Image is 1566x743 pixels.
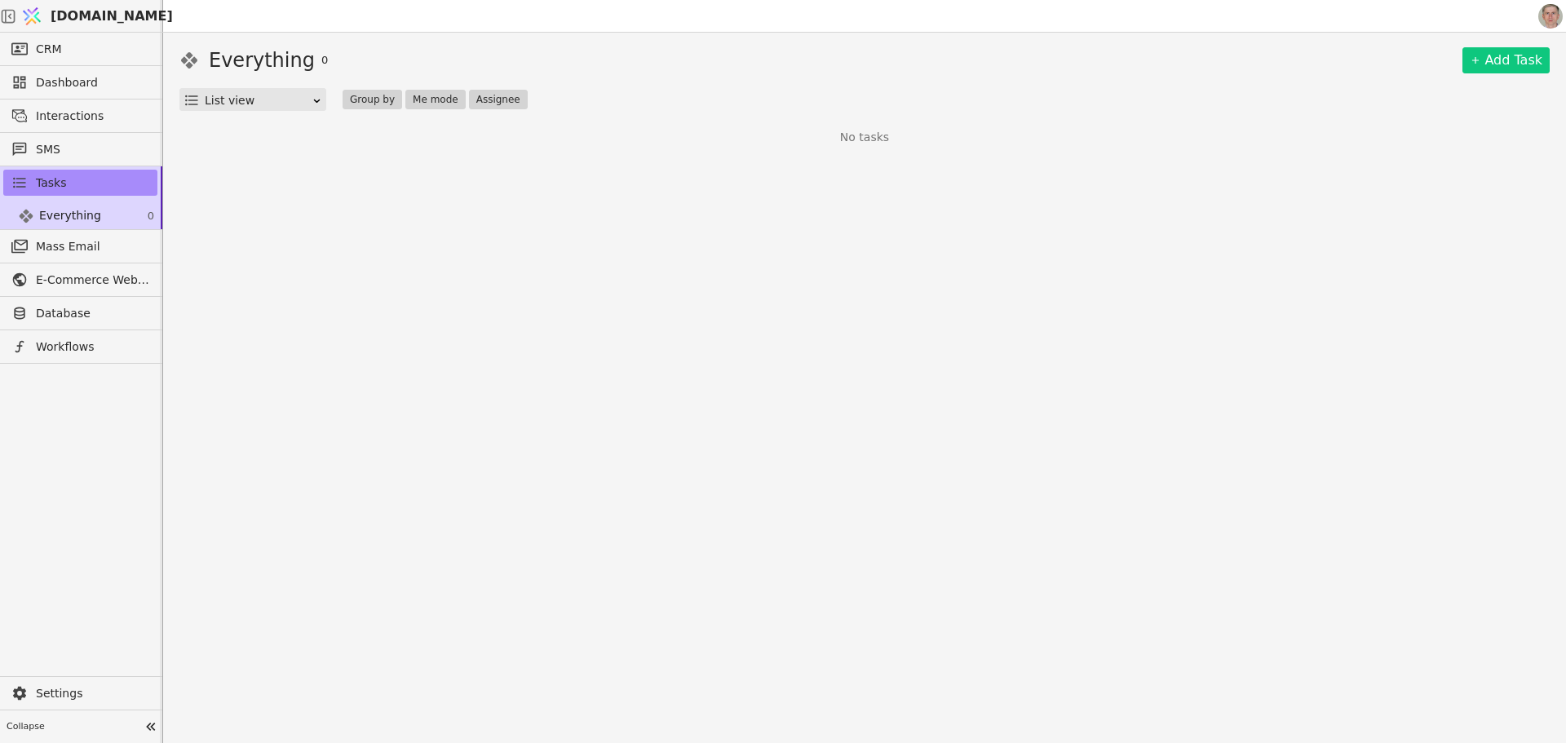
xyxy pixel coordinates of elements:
[3,680,157,706] a: Settings
[209,46,315,75] h1: Everything
[51,7,173,26] span: [DOMAIN_NAME]
[405,90,466,109] button: Me mode
[16,1,163,32] a: [DOMAIN_NAME]
[7,720,139,734] span: Collapse
[36,41,62,58] span: CRM
[36,175,67,192] span: Tasks
[3,36,157,62] a: CRM
[36,74,149,91] span: Dashboard
[36,685,149,702] span: Settings
[1462,47,1550,73] a: Add Task
[1538,4,1563,29] img: 1560949290925-CROPPED-IMG_0201-2-.jpg
[36,141,149,158] span: SMS
[321,52,328,69] span: 0
[3,136,157,162] a: SMS
[3,300,157,326] a: Database
[343,90,402,109] button: Group by
[36,108,149,125] span: Interactions
[36,305,149,322] span: Database
[36,238,149,255] span: Mass Email
[148,208,154,224] span: 0
[205,89,312,112] div: List view
[36,272,149,289] span: E-Commerce Web Development at Zona Digital Agency
[3,267,157,293] a: E-Commerce Web Development at Zona Digital Agency
[3,334,157,360] a: Workflows
[3,69,157,95] a: Dashboard
[36,338,149,356] span: Workflows
[3,103,157,129] a: Interactions
[39,207,101,224] span: Everything
[469,90,528,109] button: Assignee
[3,233,157,259] a: Mass Email
[3,170,157,196] a: Tasks
[20,1,44,32] img: Logo
[840,129,889,146] p: No tasks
